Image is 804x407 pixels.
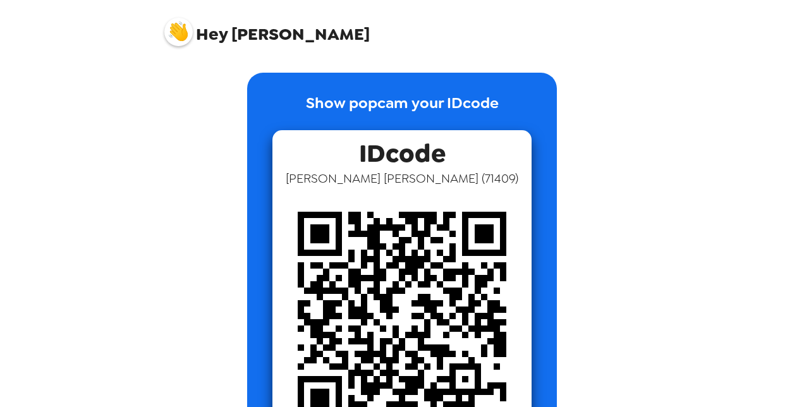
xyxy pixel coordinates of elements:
span: [PERSON_NAME] [164,11,370,43]
img: profile pic [164,18,193,46]
span: [PERSON_NAME] [PERSON_NAME] ( 71409 ) [286,170,518,186]
span: Hey [196,23,228,46]
p: Show popcam your IDcode [306,92,499,130]
span: IDcode [359,130,446,170]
